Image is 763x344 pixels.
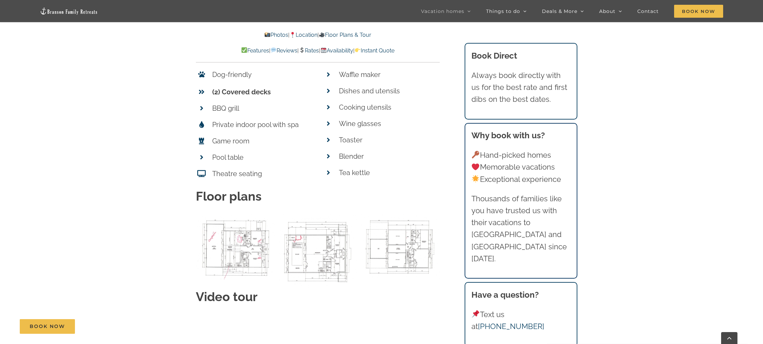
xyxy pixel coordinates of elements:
[472,163,479,171] img: ❤️
[339,85,440,97] p: Dishes and utensils
[290,32,295,37] img: 📍
[361,216,440,224] a: 00 Upper level 32 BC Plan as of 5-13-2021-4 copy
[339,69,440,80] p: Waffle maker
[212,119,313,130] p: Private indoor pool with spa
[196,46,440,55] p: | | | |
[299,47,305,53] img: 💲
[212,168,313,179] p: Theatre seating
[339,151,440,162] p: Blender
[264,32,288,38] a: Photos
[212,69,313,80] p: Dog-friendly
[339,101,440,113] p: Cooking utensils
[196,214,275,280] img: 00 Main level 32 BC Plan as of 5-13-2021-3 copy
[542,9,577,14] span: Deals & More
[265,32,270,37] img: 📸
[471,51,517,61] b: Book Direct
[472,310,479,318] img: 📌
[471,193,571,265] p: Thousands of families like you have trusted us with their vacations to [GEOGRAPHIC_DATA] and [GEO...
[271,47,276,53] img: 💬
[674,5,723,18] span: Book Now
[471,69,571,106] p: Always book directly with us for the best rate and first dibs on the best dates.
[421,9,464,14] span: Vacation homes
[339,118,440,129] p: Wine glasses
[319,32,371,38] a: Floor Plans & Tour
[299,47,319,54] a: Rates
[278,214,357,288] img: 00 Lower level 32 BC Plan as of 5-13-2021-2 copy
[472,175,479,183] img: 🌟
[321,47,326,53] img: 📆
[20,319,75,334] a: Book Now
[30,324,65,329] span: Book Now
[212,88,271,96] strong: (2) Covered decks
[320,47,353,54] a: Availability
[355,47,360,53] img: 👉
[212,135,313,147] p: Game room
[196,31,440,40] p: | |
[339,167,440,178] p: Tea kettle
[40,7,98,15] img: Branson Family Retreats Logo
[278,216,357,224] a: 00 Lower level 32 BC Plan as of 5-13-2021-2 copy
[472,151,479,158] img: 🔑
[196,290,258,304] strong: Video tour
[196,189,262,203] strong: Floor plans
[339,134,440,146] p: Toaster
[212,103,313,114] p: BBQ grill
[290,32,317,38] a: Location
[599,9,616,14] span: About
[355,47,394,54] a: Instant Quote
[241,47,269,54] a: Features
[471,309,571,332] p: Text us at
[486,9,520,14] span: Things to do
[270,47,297,54] a: Reviews
[242,47,247,53] img: ✅
[319,32,325,37] img: 🎥
[471,149,571,185] p: Hand-picked homes Memorable vacations Exceptional experience
[637,9,659,14] span: Contact
[212,152,313,163] p: Pool table
[471,290,539,300] strong: Have a question?
[361,214,440,281] img: 00 Upper level 32 BC Plan as of 5-13-2021-4 copy
[471,129,571,142] h3: Why book with us?
[196,216,275,224] a: 00 Main level 32 BC Plan as of 5-13-2021-3 copy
